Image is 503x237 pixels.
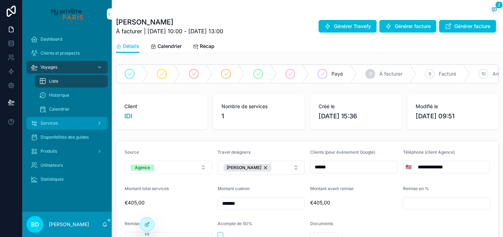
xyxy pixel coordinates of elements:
[35,89,108,102] a: Historique
[490,6,499,14] button: 2
[41,162,63,168] span: Utilisateurs
[403,186,429,191] span: Remise en %
[403,161,414,173] button: Select Button
[193,40,214,54] a: Récap
[35,103,108,116] a: Calendrier
[429,71,431,77] span: 9
[310,199,398,206] span: €405,00
[334,23,371,30] span: Générer Travefy
[125,149,139,155] span: Source
[224,164,271,172] button: Unselect 2
[125,186,169,191] span: Montant total services
[218,149,250,155] span: Travel designers
[218,186,250,191] span: Montant custom
[379,70,402,77] span: À facturer
[41,120,58,126] span: Services
[41,64,57,70] span: Voyages
[221,111,296,121] span: 1
[27,117,108,130] a: Services
[41,148,57,154] span: Produits
[310,221,333,226] span: Documents
[481,71,486,77] span: 10
[416,111,490,121] span: [DATE] 09:51
[125,221,149,226] span: Remise en €
[319,103,393,110] span: Créé le
[495,1,503,8] span: 2
[218,161,305,175] button: Select Button
[125,199,212,206] span: €405,00
[395,23,431,30] span: Générer facture
[310,149,375,155] span: Clients (pour événement Google)
[439,20,496,33] button: Générer facture
[454,23,490,30] span: Générer facture
[439,70,456,77] span: Facturé
[406,163,411,170] span: 🇺🇸
[135,165,150,171] div: Agence
[27,61,108,74] a: Voyages
[123,43,139,50] span: Détails
[41,134,89,140] span: Disponibilités des guides
[41,50,80,56] span: Clients et prospects
[158,43,182,50] span: Calendrier
[403,149,455,155] span: Téléphone (client Agence)
[331,70,343,77] span: Payé
[310,186,353,191] span: Montant avant remise
[221,103,296,110] span: Nombre de services
[49,92,69,98] span: Historique
[116,27,223,35] span: À facturer | [DATE] 10:00 - [DATE] 13:00
[319,111,393,121] span: [DATE] 15:36
[416,103,490,110] span: Modifié le
[27,159,108,172] a: Utilisateurs
[124,103,199,110] span: Client
[49,78,58,84] span: Liste
[41,176,64,182] span: Statistiques
[116,40,139,53] a: Détails
[379,20,436,33] button: Générer facture
[31,220,39,229] span: BD
[22,28,112,195] div: scrollable content
[35,75,108,88] a: Liste
[124,111,132,121] a: IDI
[27,47,108,60] a: Clients et prospects
[27,145,108,158] a: Produits
[27,173,108,186] a: Statistiques
[218,221,252,226] span: Acompte de 50%
[49,106,70,112] span: Calendrier
[200,43,214,50] span: Récap
[27,33,108,46] a: Dashboard
[125,161,212,174] button: Select Button
[227,165,261,170] span: [PERSON_NAME]
[49,221,89,228] p: [PERSON_NAME]
[319,20,377,33] button: Générer Travefy
[151,40,182,54] a: Calendrier
[27,131,108,144] a: Disponibilités des guides
[369,71,372,77] span: 8
[116,17,223,27] h1: [PERSON_NAME]
[41,36,62,42] span: Dashboard
[51,8,83,20] img: App logo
